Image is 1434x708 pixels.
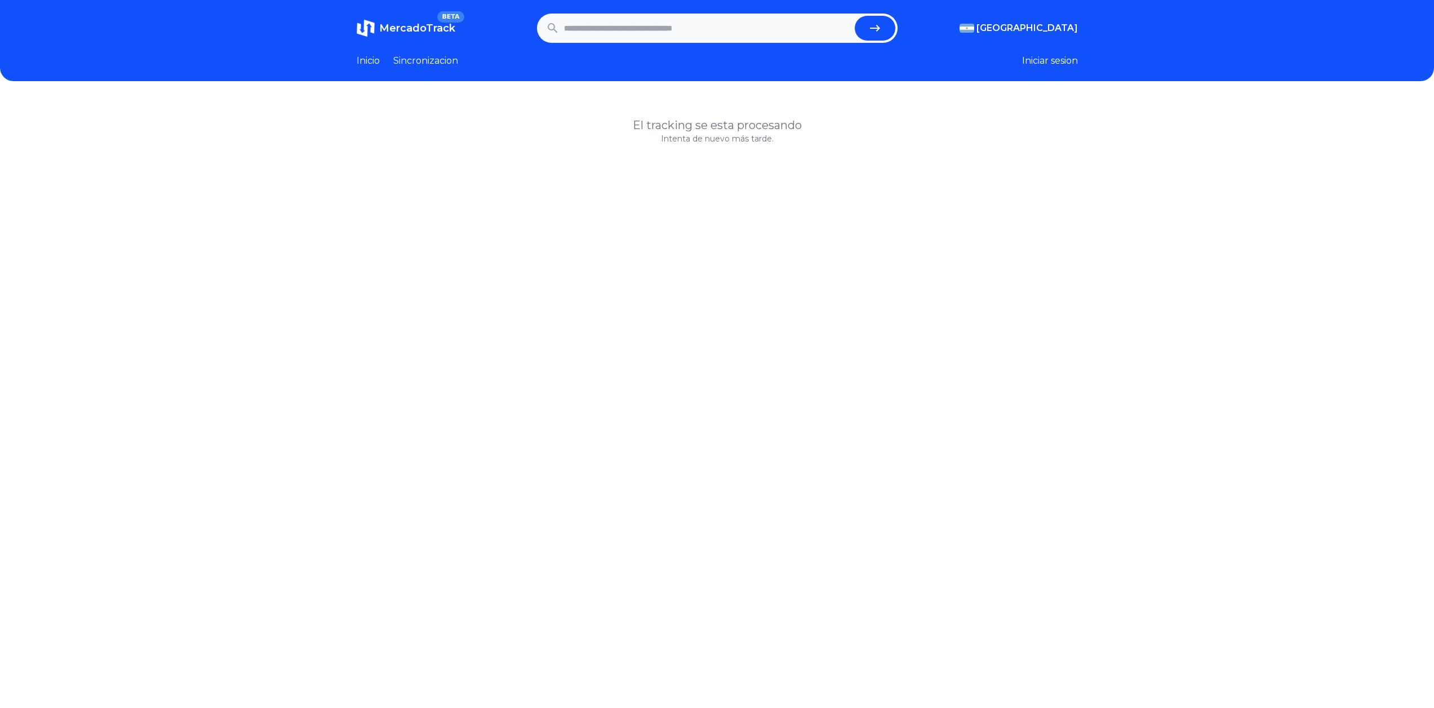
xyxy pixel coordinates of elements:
[393,54,458,68] a: Sincronizacion
[379,22,455,34] span: MercadoTrack
[357,54,380,68] a: Inicio
[357,133,1078,144] p: Intenta de nuevo más tarde.
[1022,54,1078,68] button: Iniciar sesion
[437,11,464,23] span: BETA
[960,21,1078,35] button: [GEOGRAPHIC_DATA]
[357,19,375,37] img: MercadoTrack
[357,19,455,37] a: MercadoTrackBETA
[357,117,1078,133] h1: El tracking se esta procesando
[960,24,974,33] img: Argentina
[976,21,1078,35] span: [GEOGRAPHIC_DATA]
